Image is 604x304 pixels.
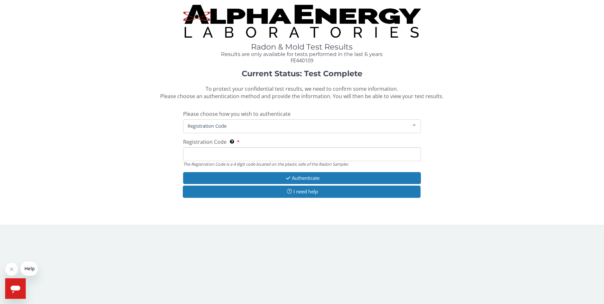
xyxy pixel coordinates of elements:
div: The Registration Code is a 4 digit code located on the plastic side of the Radon Sampler. [183,161,421,167]
strong: Current Status: Test Complete [242,69,362,78]
span: Please choose how you wish to authenticate [183,110,291,117]
button: Authenticate [183,172,421,184]
img: TightCrop.jpg [183,5,421,38]
span: Registration Code [186,122,408,129]
iframe: Message from company [21,262,38,276]
span: Registration Code [183,138,227,145]
iframe: Button to launch messaging window [5,278,26,299]
span: To protect your confidential test results, we need to confirm some information. Please choose an ... [160,85,443,100]
h4: Results are only available for tests performed in the last 6 years [183,51,421,57]
iframe: Close message [5,263,18,276]
h1: Radon & Mold Test Results [183,43,421,51]
button: I need help [183,186,421,198]
span: FE440109 [291,57,313,64]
